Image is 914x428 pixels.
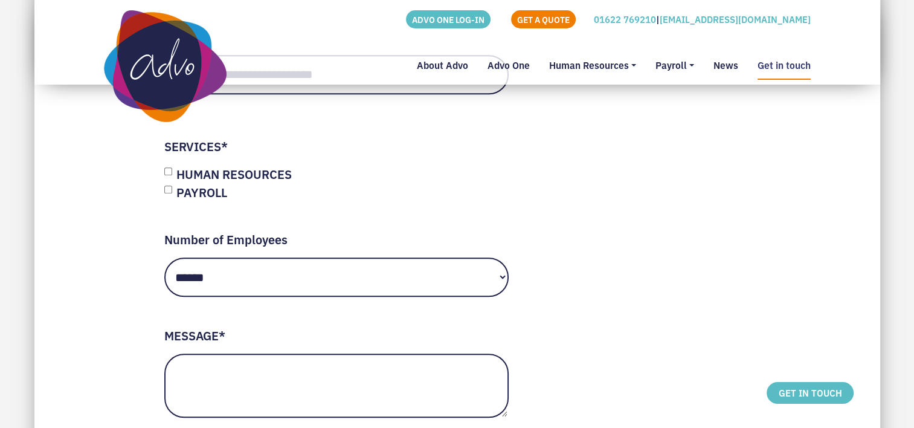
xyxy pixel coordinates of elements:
[704,53,748,85] a: News
[660,13,811,25] a: [EMAIL_ADDRESS][DOMAIN_NAME]
[539,53,646,85] a: Human Resources
[407,53,478,85] a: About Advo
[767,382,854,404] a: GET IN TOUCH
[594,13,811,27] p: |
[511,10,576,28] a: GET A QUOTE
[478,53,539,85] a: Advo One
[406,10,491,28] a: ADVO ONE LOG-IN
[164,137,228,155] label: SERVICES*
[748,53,811,85] a: Get in touch
[104,10,227,122] img: Advo One
[164,326,225,344] label: MESSAGE*
[594,13,656,25] a: 01622 769210
[164,230,288,248] label: Number of Employees
[646,53,704,85] a: Payroll
[176,183,227,201] label: PAYROLL
[176,164,292,183] label: HUMAN RESOURCES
